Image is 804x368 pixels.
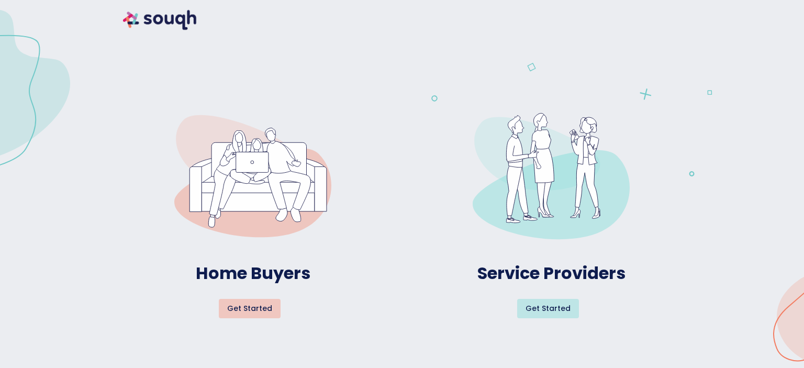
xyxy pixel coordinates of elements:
button: Get started [219,299,281,318]
span: Get started [227,302,272,315]
button: Get started [517,299,579,318]
img: entry-point-sp [473,105,630,247]
h4: Service Providers [477,263,626,284]
img: entry-point-HB [174,105,331,247]
span: Get started [526,302,571,315]
h4: Home Buyers [196,263,310,284]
